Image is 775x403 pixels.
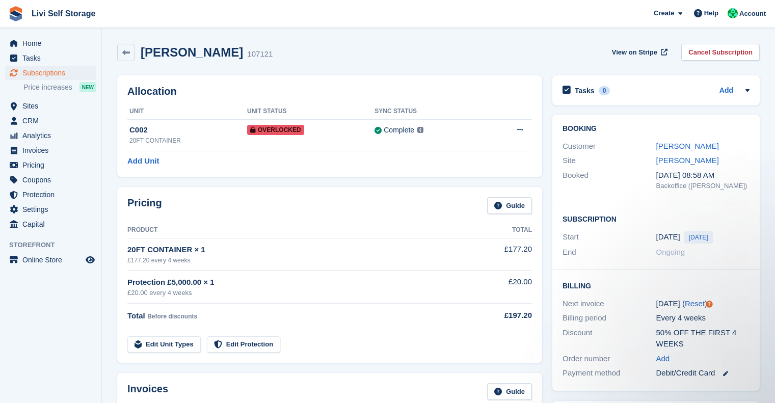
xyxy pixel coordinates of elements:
[470,310,532,321] div: £197.20
[684,231,713,244] span: [DATE]
[5,253,96,267] a: menu
[22,173,84,187] span: Coupons
[22,114,84,128] span: CRM
[127,155,159,167] a: Add Unit
[141,45,243,59] h2: [PERSON_NAME]
[127,277,470,288] div: Protection £5,000.00 × 1
[22,143,84,157] span: Invoices
[22,158,84,172] span: Pricing
[5,51,96,65] a: menu
[5,187,96,202] a: menu
[5,158,96,172] a: menu
[563,231,656,244] div: Start
[129,124,247,136] div: C002
[28,5,99,22] a: Livi Self Storage
[147,313,197,320] span: Before discounts
[656,142,719,150] a: [PERSON_NAME]
[247,125,304,135] span: Overlocked
[563,367,656,379] div: Payment method
[656,353,670,365] a: Add
[5,99,96,113] a: menu
[22,217,84,231] span: Capital
[728,8,738,18] img: Joe Robertson
[127,197,162,214] h2: Pricing
[127,222,470,238] th: Product
[127,311,145,320] span: Total
[22,128,84,143] span: Analytics
[247,103,375,120] th: Unit Status
[608,44,670,61] a: View on Stripe
[5,66,96,80] a: menu
[656,312,750,324] div: Every 4 weeks
[127,256,470,265] div: £177.20 every 4 weeks
[5,143,96,157] a: menu
[563,353,656,365] div: Order number
[22,51,84,65] span: Tasks
[563,327,656,350] div: Discount
[599,86,610,95] div: 0
[704,8,718,18] span: Help
[487,197,532,214] a: Guide
[656,327,750,350] div: 50% OFF THE FIRST 4 WEEKS
[79,82,96,92] div: NEW
[656,367,750,379] div: Debit/Credit Card
[9,240,101,250] span: Storefront
[575,86,595,95] h2: Tasks
[22,187,84,202] span: Protection
[470,271,532,304] td: £20.00
[417,127,423,133] img: icon-info-grey-7440780725fd019a000dd9b08b2336e03edf1995a4989e88bcd33f0948082b44.svg
[84,254,96,266] a: Preview store
[705,300,714,309] div: Tooltip anchor
[127,86,532,97] h2: Allocation
[681,44,760,61] a: Cancel Subscription
[129,136,247,145] div: 20FT CONTAINER
[207,336,280,353] a: Edit Protection
[5,114,96,128] a: menu
[656,298,750,310] div: [DATE] ( )
[563,141,656,152] div: Customer
[563,312,656,324] div: Billing period
[563,125,750,133] h2: Booking
[127,103,247,120] th: Unit
[470,222,532,238] th: Total
[127,383,168,400] h2: Invoices
[384,125,414,136] div: Complete
[127,336,201,353] a: Edit Unit Types
[22,99,84,113] span: Sites
[375,103,484,120] th: Sync Status
[23,82,96,93] a: Price increases NEW
[22,66,84,80] span: Subscriptions
[470,238,532,270] td: £177.20
[656,181,750,191] div: Backoffice ([PERSON_NAME])
[719,85,733,97] a: Add
[563,247,656,258] div: End
[739,9,766,19] span: Account
[563,213,750,224] h2: Subscription
[5,128,96,143] a: menu
[23,83,72,92] span: Price increases
[563,298,656,310] div: Next invoice
[22,202,84,217] span: Settings
[22,36,84,50] span: Home
[5,173,96,187] a: menu
[656,231,680,243] time: 2025-09-23 00:00:00 UTC
[22,253,84,267] span: Online Store
[656,156,719,165] a: [PERSON_NAME]
[563,280,750,290] h2: Billing
[487,383,532,400] a: Guide
[563,155,656,167] div: Site
[654,8,674,18] span: Create
[612,47,657,58] span: View on Stripe
[5,36,96,50] a: menu
[5,202,96,217] a: menu
[563,170,656,191] div: Booked
[8,6,23,21] img: stora-icon-8386f47178a22dfd0bd8f6a31ec36ba5ce8667c1dd55bd0f319d3a0aa187defe.svg
[247,48,273,60] div: 107121
[656,248,685,256] span: Ongoing
[656,170,750,181] div: [DATE] 08:58 AM
[127,244,470,256] div: 20FT CONTAINER × 1
[5,217,96,231] a: menu
[685,299,705,308] a: Reset
[127,288,470,298] div: £20.00 every 4 weeks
